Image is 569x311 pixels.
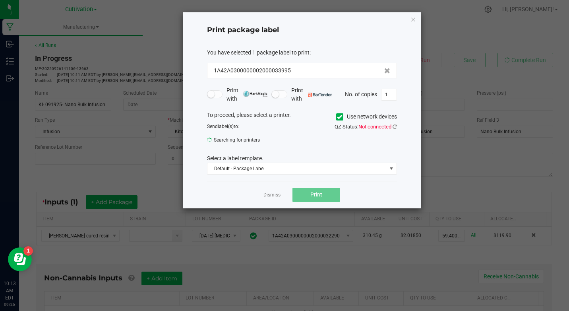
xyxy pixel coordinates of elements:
iframe: Resource center [8,247,32,271]
span: Default - Package Label [207,163,387,174]
a: Dismiss [263,192,281,198]
span: 1A42A0300000002000033995 [214,66,291,75]
h4: Print package label [207,25,397,35]
span: Send to: [207,124,239,129]
span: label(s) [218,124,234,129]
iframe: Resource center unread badge [23,246,33,256]
span: Print with [291,86,332,103]
span: Print [310,191,322,198]
div: Select a label template. [201,154,403,163]
img: bartender.png [308,93,332,97]
span: No. of copies [345,91,377,97]
span: Searching for printers [207,134,296,146]
span: QZ Status: [335,124,397,130]
span: Print with [226,86,267,103]
div: : [207,49,397,57]
button: Print [292,188,340,202]
div: To proceed, please select a printer. [201,111,403,123]
label: Use network devices [336,113,397,121]
img: mark_magic_cybra.png [243,91,267,97]
span: You have selected 1 package label to print [207,49,310,56]
span: Not connected [358,124,391,130]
